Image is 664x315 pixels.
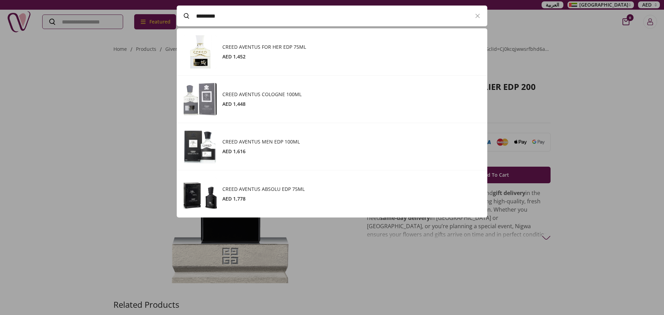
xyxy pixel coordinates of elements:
h3: CREED AVENTUS FOR HER EDP 75ML [222,44,480,50]
div: AED 1,452 [222,53,480,60]
input: Search [196,6,468,26]
a: Product ImageCREED AVENTUS MEN EDP 100MLAED 1,616 [184,130,480,163]
div: AED 1,616 [222,148,480,155]
img: Product Image [184,177,217,211]
a: Product ImageCREED AVENTUS FOR HER EDP 75MLAED 1,452 [184,35,480,68]
div: AED 1,448 [222,101,480,108]
h3: CREED AVENTUS MEN EDP 100ML [222,138,480,145]
div: AED 1,778 [222,195,480,202]
img: Product Image [184,83,217,116]
a: Product ImageCREED AVENTUS COLOGNE 100MLAED 1,448 [184,83,480,116]
img: Product Image [184,130,217,163]
h3: CREED AVENTUS ABSOLU EDP 75ML [222,186,480,193]
a: Product ImageCREED AVENTUS ABSOLU EDP 75MLAED 1,778 [184,177,480,211]
h3: CREED AVENTUS COLOGNE 100ML [222,91,480,98]
img: Product Image [184,35,217,68]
